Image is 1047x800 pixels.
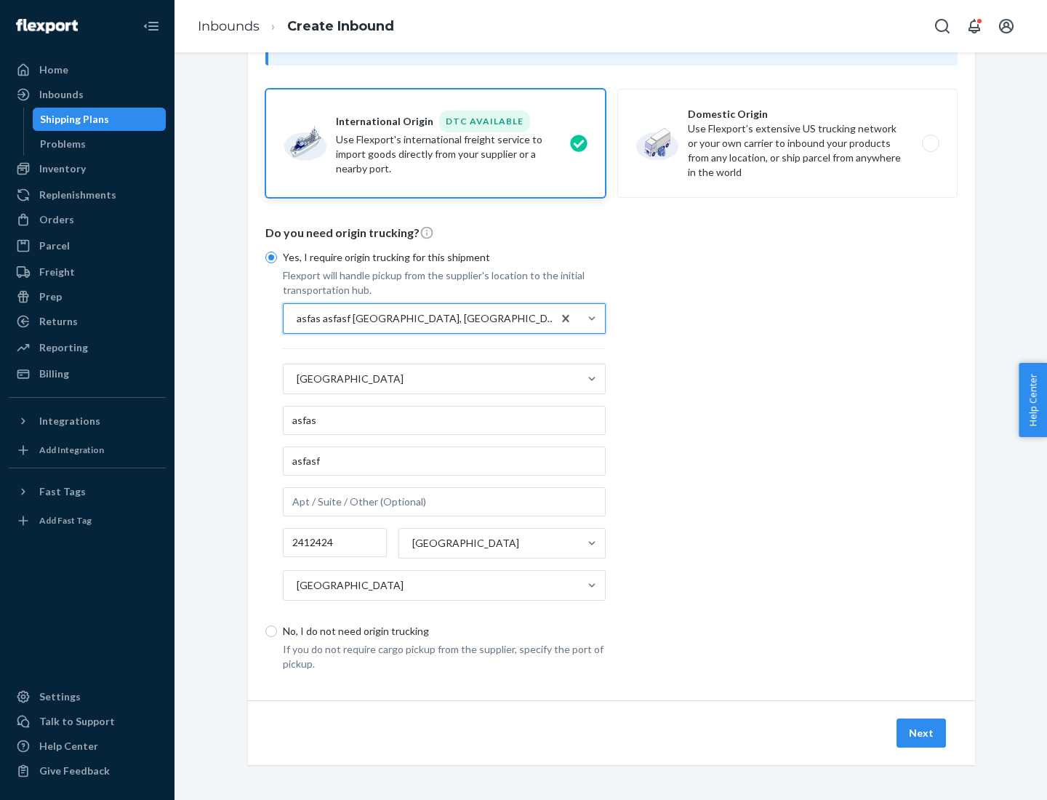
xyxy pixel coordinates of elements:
div: [GEOGRAPHIC_DATA] [297,372,404,386]
input: Apt / Suite / Other (Optional) [283,487,606,516]
button: Open Search Box [928,12,957,41]
a: Reporting [9,336,166,359]
div: Integrations [39,414,100,428]
a: Settings [9,685,166,708]
a: Help Center [9,735,166,758]
a: Add Fast Tag [9,509,166,532]
div: Give Feedback [39,764,110,778]
p: Flexport will handle pickup from the supplier's location to the initial transportation hub. [283,268,606,297]
div: Talk to Support [39,714,115,729]
div: Parcel [39,239,70,253]
input: [GEOGRAPHIC_DATA] [411,536,412,551]
a: Inbounds [9,83,166,106]
div: Reporting [39,340,88,355]
a: Talk to Support [9,710,166,733]
p: If you do not require cargo pickup from the supplier, specify the port of pickup. [283,642,606,671]
span: Inbounding with your own carrier? [309,40,630,52]
a: Add Integration [9,439,166,462]
a: Inventory [9,157,166,180]
a: Inbounds [198,18,260,34]
div: Freight [39,265,75,279]
button: Open account menu [992,12,1021,41]
button: Give Feedback [9,759,166,783]
a: Prep [9,285,166,308]
a: Billing [9,362,166,385]
p: Do you need origin trucking? [265,225,958,241]
div: Orders [39,212,74,227]
a: Shipping Plans [33,108,167,131]
button: Open notifications [960,12,989,41]
div: Add Fast Tag [39,514,92,527]
input: No, I do not need origin trucking [265,625,277,637]
div: Problems [40,137,86,151]
input: Address [283,447,606,476]
div: [GEOGRAPHIC_DATA] [297,578,404,593]
input: Postal Code [283,528,387,557]
div: Add Integration [39,444,104,456]
p: Yes, I require origin trucking for this shipment [283,250,606,265]
div: Home [39,63,68,77]
img: Flexport logo [16,19,78,33]
a: Returns [9,310,166,333]
input: [GEOGRAPHIC_DATA] [295,372,297,386]
div: asfas asfasf [GEOGRAPHIC_DATA], [GEOGRAPHIC_DATA] 2412424 [297,311,560,326]
input: Yes, I require origin trucking for this shipment [265,252,277,263]
button: Help Center [1019,363,1047,437]
button: Integrations [9,409,166,433]
div: Fast Tags [39,484,86,499]
ol: breadcrumbs [186,5,406,48]
div: Inventory [39,161,86,176]
a: Create Inbound [287,18,394,34]
button: Next [896,719,946,748]
div: Help Center [39,739,98,753]
div: Replenishments [39,188,116,202]
a: Home [9,58,166,81]
div: Shipping Plans [40,112,109,127]
div: Settings [39,689,81,704]
div: [GEOGRAPHIC_DATA] [412,536,519,551]
input: [GEOGRAPHIC_DATA] [295,578,297,593]
button: Close Navigation [137,12,166,41]
div: Prep [39,289,62,304]
a: Orders [9,208,166,231]
div: Billing [39,367,69,381]
div: Returns [39,314,78,329]
a: Parcel [9,234,166,257]
button: Fast Tags [9,480,166,503]
a: Freight [9,260,166,284]
a: Replenishments [9,183,166,207]
a: Problems [33,132,167,156]
div: Inbounds [39,87,84,102]
p: No, I do not need origin trucking [283,624,606,639]
input: Facility Name [283,406,606,435]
